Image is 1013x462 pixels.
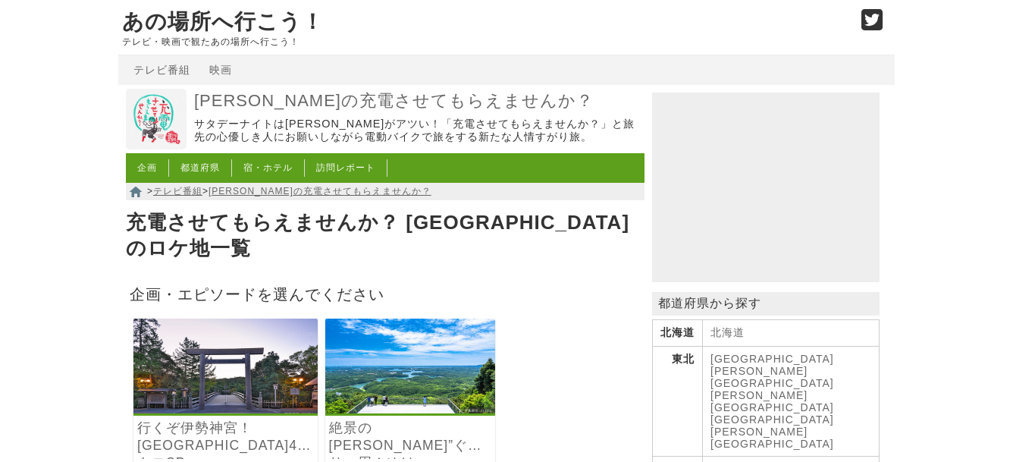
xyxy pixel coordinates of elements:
[329,420,492,454] a: 絶景の[PERSON_NAME]”ぐるり一周！ゆけ[DEMOGRAPHIC_DATA]
[122,36,845,47] p: テレビ・映画で観たあの場所へ行こう！
[209,186,431,196] a: [PERSON_NAME]の充電させてもらえませんか？
[126,89,187,149] img: 出川哲朗の充電させてもらえませんか？
[180,162,220,173] a: 都道府県
[137,420,314,454] a: 行くぞ伊勢神宮！[GEOGRAPHIC_DATA]470キロSP
[126,206,644,266] h1: 充電させてもらえませんか？ [GEOGRAPHIC_DATA]のロケ地一覧
[710,326,745,338] a: 北海道
[325,319,496,413] img: 出川哲朗の充電させてもらえませんか？ あぁ美しき“伊勢志摩”ぐるっと一周100キロ！行くぞ“伊勢神宮”！ですが、小木も鬼奴も、伊勢エビにアワビにカキと食いすぎてヤバいよヤバいよSP
[710,389,834,413] a: [PERSON_NAME][GEOGRAPHIC_DATA]
[133,319,318,413] img: 出川哲朗の充電させてもらえませんか？ 行くぞ“伊勢神宮”！横浜の実家から伊豆半島を抜け“パワスポ街道”470キロ！ですがひぇ～急坂だ！具志堅さん熱湯風呂でアチチっヤバいよヤバいよSP
[209,64,232,76] a: 映画
[122,10,324,33] a: あの場所へ行こう！
[653,320,703,347] th: 北海道
[325,403,496,416] a: 出川哲朗の充電させてもらえませんか？ あぁ美しき“伊勢志摩”ぐるっと一周100キロ！行くぞ“伊勢神宮”！ですが、小木も鬼奴も、伊勢エビにアワビにカキと食いすぎてヤバいよヤバいよSP
[652,93,880,282] iframe: Advertisement
[710,426,834,450] a: [PERSON_NAME][GEOGRAPHIC_DATA]
[653,347,703,457] th: 東北
[126,183,644,200] nav: > >
[194,118,641,144] p: サタデーナイトは[PERSON_NAME]がアツい！「充電させてもらえませんか？」と旅先の心優しき人にお願いしながら電動バイクで旅をする新たな人情すがり旅。
[126,139,187,152] a: 出川哲朗の充電させてもらえませんか？
[710,365,834,389] a: [PERSON_NAME][GEOGRAPHIC_DATA]
[126,281,644,307] h2: 企画・エピソードを選んでください
[137,162,157,173] a: 企画
[316,162,375,173] a: 訪問レポート
[710,413,834,426] a: [GEOGRAPHIC_DATA]
[243,162,293,173] a: 宿・ホテル
[710,353,834,365] a: [GEOGRAPHIC_DATA]
[194,90,641,112] a: [PERSON_NAME]の充電させてもらえませんか？
[133,403,318,416] a: 出川哲朗の充電させてもらえませんか？ 行くぞ“伊勢神宮”！横浜の実家から伊豆半島を抜け“パワスポ街道”470キロ！ですがひぇ～急坂だ！具志堅さん熱湯風呂でアチチっヤバいよヤバいよSP
[652,292,880,316] p: 都道府県から探す
[153,186,202,196] a: テレビ番組
[133,64,190,76] a: テレビ番組
[861,18,883,31] a: Twitter (@go_thesights)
